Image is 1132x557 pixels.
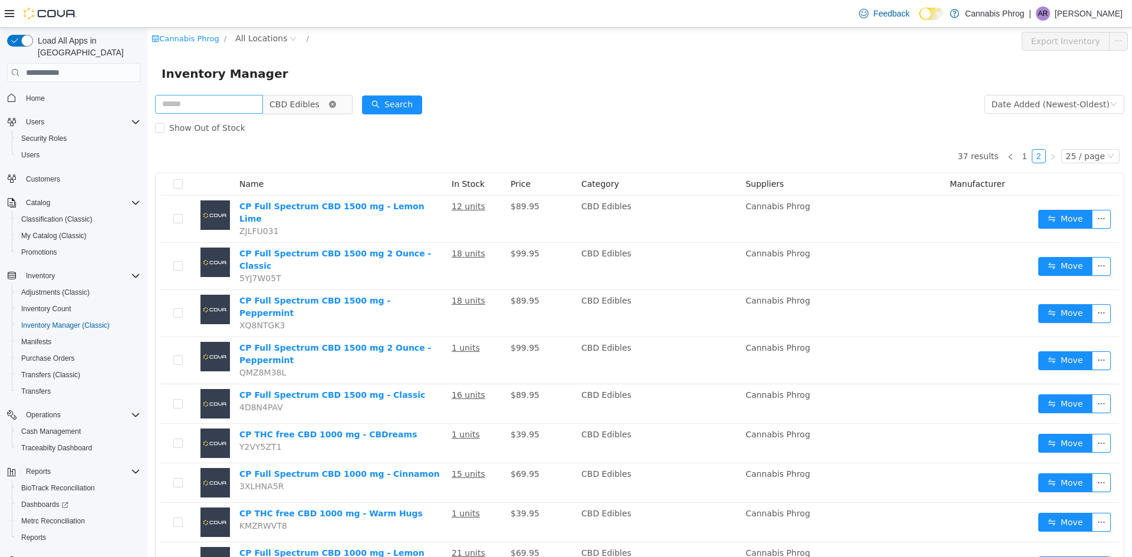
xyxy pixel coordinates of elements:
[92,246,134,255] span: 5YJ7W05T
[17,514,90,528] a: Metrc Reconciliation
[598,315,663,325] span: Cannabis Phrog
[17,229,91,243] a: My Catalog (Classic)
[92,340,139,350] span: QMZ8M38L
[21,427,81,436] span: Cash Management
[304,520,338,530] u: 21 units
[17,212,97,226] a: Classification (Classic)
[870,121,884,136] li: 1
[902,126,909,133] i: icon: right
[21,370,80,380] span: Transfers (Classic)
[17,229,140,243] span: My Catalog (Classic)
[2,195,145,211] button: Catalog
[2,268,145,284] button: Inventory
[21,337,51,347] span: Manifests
[17,514,140,528] span: Metrc Reconciliation
[810,121,851,136] li: 37 results
[4,7,12,15] i: icon: shop
[891,367,945,385] button: icon: swapMove
[53,220,83,249] img: CP Full Spectrum CBD 1500 mg 2 Ounce - Classic placeholder
[92,414,134,424] span: Y2VY5ZT1
[12,301,145,317] button: Inventory Count
[891,229,945,248] button: icon: swapMove
[77,6,79,15] span: /
[21,269,60,283] button: Inventory
[26,94,45,103] span: Home
[17,424,140,439] span: Cash Management
[26,410,61,420] span: Operations
[21,248,57,257] span: Promotions
[17,481,140,495] span: BioTrack Reconciliation
[21,321,110,330] span: Inventory Manager (Classic)
[854,2,914,25] a: Feedback
[24,8,77,19] img: Cova
[92,481,275,490] a: CP THC free CBD 1000 mg - Warm Hugs
[4,6,72,15] a: icon: shopCannabis Phrog
[33,35,140,58] span: Load All Apps in [GEOGRAPHIC_DATA]
[429,436,594,475] td: CBD Edibles
[17,245,62,259] a: Promotions
[598,441,663,451] span: Cannabis Phrog
[12,423,145,440] button: Cash Management
[598,481,663,490] span: Cannabis Phrog
[21,500,68,509] span: Dashboards
[891,406,945,425] button: icon: swapMove
[598,362,663,372] span: Cannabis Phrog
[21,483,95,493] span: BioTrack Reconciliation
[17,384,55,398] a: Transfers
[21,115,140,129] span: Users
[945,446,963,464] button: icon: ellipsis
[88,4,140,17] span: All Locations
[17,530,140,545] span: Reports
[12,317,145,334] button: Inventory Manager (Classic)
[21,354,75,363] span: Purchase Orders
[21,408,140,422] span: Operations
[12,228,145,244] button: My Catalog (Classic)
[21,196,55,210] button: Catalog
[26,117,44,127] span: Users
[12,147,145,163] button: Users
[17,148,44,162] a: Users
[92,151,116,161] span: Name
[17,351,140,365] span: Purchase Orders
[92,221,284,243] a: CP Full Spectrum CBD 1500 mg 2 Ounce - Classic
[92,454,137,463] span: 3XLHNA5R
[891,529,945,548] button: icon: swapMove
[92,520,277,542] a: CP Full Spectrum CBD 1000 mg - Lemon Lime
[21,443,92,453] span: Traceabilty Dashboard
[304,481,333,490] u: 1 units
[12,211,145,228] button: Classification (Classic)
[1036,6,1050,21] div: Amanda Raymer-Henderson
[871,122,884,135] a: 1
[17,318,140,332] span: Inventory Manager (Classic)
[891,485,945,504] button: icon: swapMove
[363,315,392,325] span: $99.95
[429,262,594,309] td: CBD Edibles
[21,196,140,210] span: Catalog
[21,172,65,186] a: Customers
[363,221,392,230] span: $99.95
[21,115,49,129] button: Users
[17,497,73,512] a: Dashboards
[873,8,909,19] span: Feedback
[159,6,161,15] span: /
[919,20,920,21] span: Dark Mode
[92,441,292,451] a: CP Full Spectrum CBD 1000 mg - Cinnamon
[12,529,145,546] button: Reports
[21,408,65,422] button: Operations
[12,244,145,261] button: Promotions
[17,131,140,146] span: Security Roles
[2,114,145,130] button: Users
[363,268,392,278] span: $89.95
[885,122,898,135] a: 2
[12,480,145,496] button: BioTrack Reconciliation
[21,464,55,479] button: Reports
[363,174,392,183] span: $89.95
[12,350,145,367] button: Purchase Orders
[598,268,663,278] span: Cannabis Phrog
[92,493,140,503] span: KMZRWVT8
[17,497,140,512] span: Dashboards
[945,485,963,504] button: icon: ellipsis
[92,375,136,384] span: 4D8N4PAV
[21,90,140,105] span: Home
[891,446,945,464] button: icon: swapMove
